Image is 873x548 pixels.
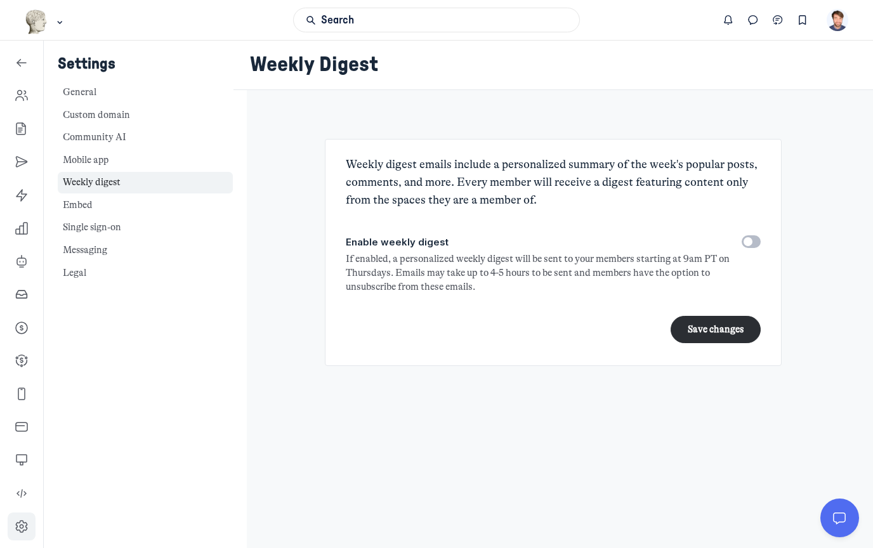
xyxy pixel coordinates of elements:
[346,252,731,294] div: If enabled, a personalized weekly digest will be sent to your members starting at 9am PT on Thurs...
[58,104,233,126] a: Custom domain
[766,8,791,32] button: Chat threads
[716,8,741,32] button: Notifications
[827,9,849,31] button: User menu options
[741,8,766,32] button: Direct messages
[58,149,233,171] a: Mobile app
[58,240,233,262] a: Messaging
[790,8,815,32] button: Bookmarks
[346,156,761,209] div: Weekly digest emails include a personalized summary of the week's popular posts, comments, and mo...
[671,316,761,343] button: Save changes
[58,172,233,194] a: Weekly digest
[820,499,858,537] button: Circle support widget
[58,82,233,104] a: General
[246,90,860,399] main: Main Content
[346,235,449,250] span: Enable weekly digest
[293,8,579,32] button: Search
[58,262,233,284] a: Legal
[58,127,233,149] a: Community AI
[250,53,846,77] h1: Weekly Digest
[25,8,66,36] button: Museums as Progress logo
[233,41,873,90] header: Page Header
[58,194,233,216] a: Embed
[58,55,233,74] h5: Settings
[25,10,48,34] img: Museums as Progress logo
[58,217,233,239] a: Single sign-on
